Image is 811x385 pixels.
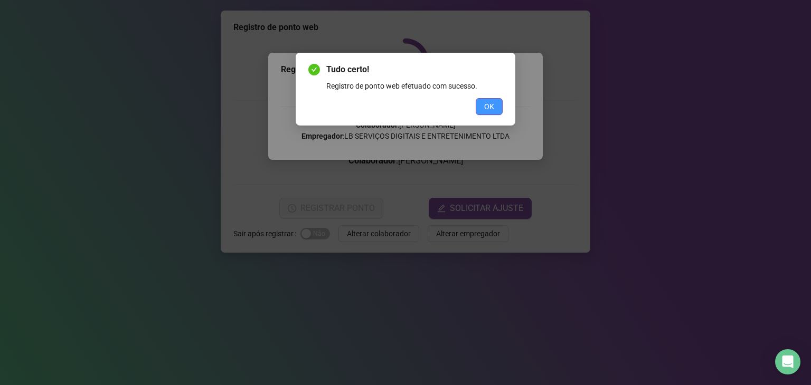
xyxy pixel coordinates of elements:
[476,98,503,115] button: OK
[326,80,503,92] div: Registro de ponto web efetuado com sucesso.
[484,101,494,112] span: OK
[775,349,800,374] div: Open Intercom Messenger
[308,64,320,75] span: check-circle
[326,63,503,76] span: Tudo certo!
